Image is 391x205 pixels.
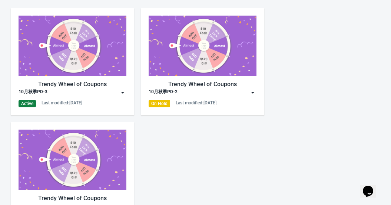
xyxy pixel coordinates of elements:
img: trendy_game.png [19,16,126,76]
div: Trendy Wheel of Coupons [19,194,126,203]
div: Last modified: [DATE] [42,100,82,106]
div: 10月秋季PD-3 [19,89,47,96]
div: 10月秋季PD-2 [149,89,178,96]
div: Last modified: [DATE] [176,100,216,106]
div: Trendy Wheel of Coupons [149,80,256,89]
img: dropdown.png [249,89,256,96]
img: trendy_game.png [149,16,256,76]
div: Trendy Wheel of Coupons [19,80,126,89]
iframe: chat widget [360,175,384,198]
img: dropdown.png [119,89,126,96]
div: Active [19,100,36,107]
div: On Hold [149,100,170,107]
img: trendy_game.png [19,130,126,190]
